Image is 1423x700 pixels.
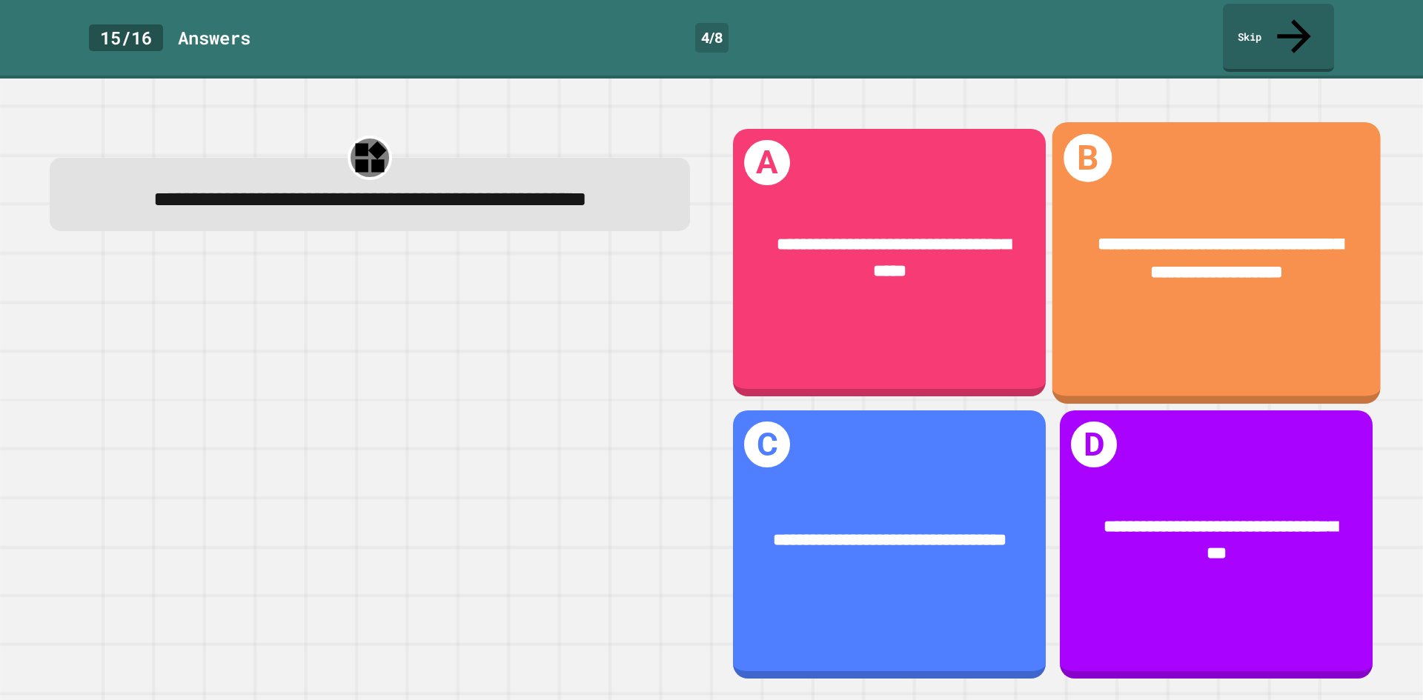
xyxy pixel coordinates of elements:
a: Skip [1223,4,1334,72]
h1: C [744,421,790,467]
div: 4 / 8 [695,23,729,53]
div: Answer s [178,24,251,51]
div: 15 / 16 [89,24,163,51]
h1: A [744,140,790,186]
h1: B [1064,133,1112,181]
h1: D [1071,421,1117,467]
